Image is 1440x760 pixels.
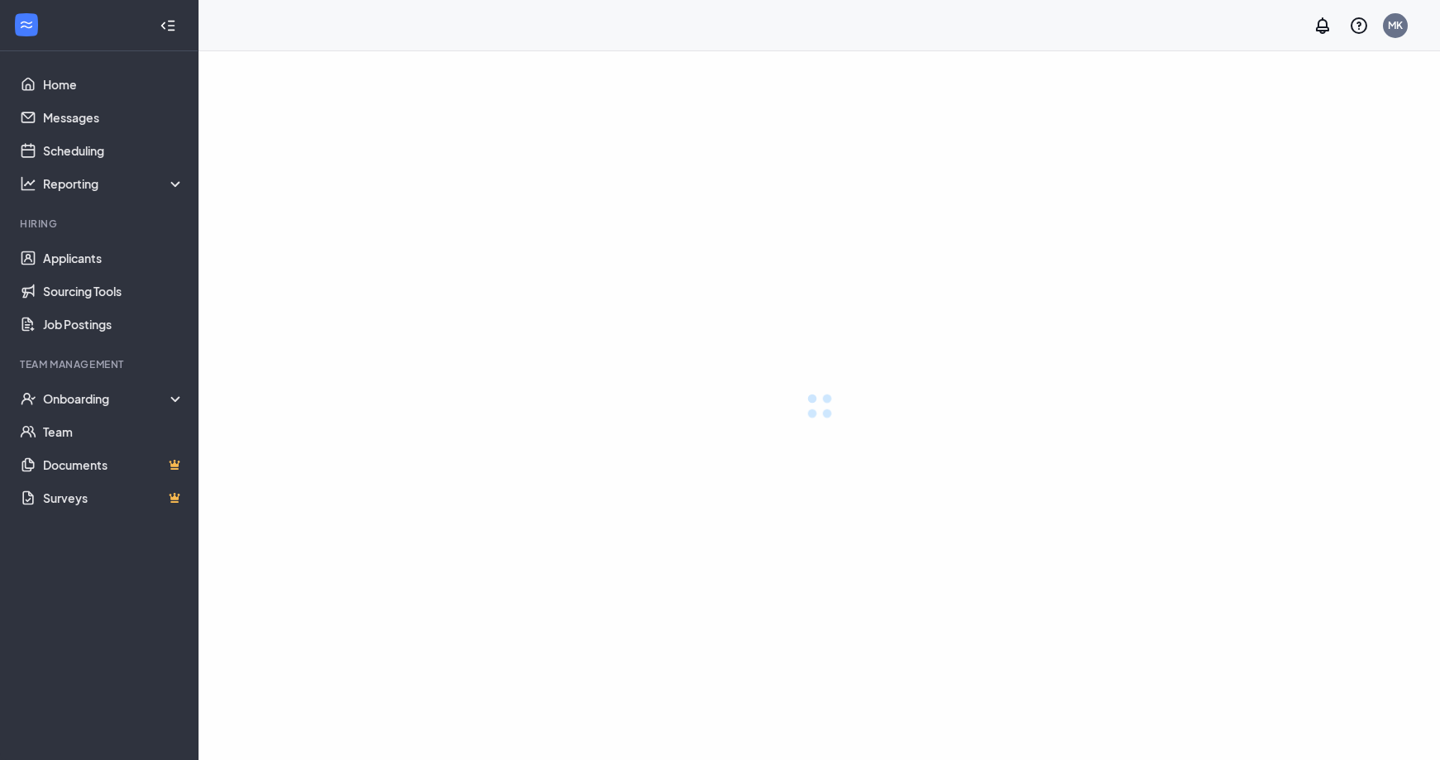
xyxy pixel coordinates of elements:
[43,308,184,341] a: Job Postings
[20,390,36,407] svg: UserCheck
[18,17,35,33] svg: WorkstreamLogo
[43,448,184,481] a: DocumentsCrown
[43,134,184,167] a: Scheduling
[20,217,181,231] div: Hiring
[1388,18,1403,32] div: MK
[43,390,185,407] div: Onboarding
[20,357,181,371] div: Team Management
[43,415,184,448] a: Team
[1313,16,1332,36] svg: Notifications
[1349,16,1369,36] svg: QuestionInfo
[43,481,184,514] a: SurveysCrown
[20,175,36,192] svg: Analysis
[43,68,184,101] a: Home
[43,241,184,275] a: Applicants
[43,275,184,308] a: Sourcing Tools
[43,101,184,134] a: Messages
[43,175,185,192] div: Reporting
[160,17,176,34] svg: Collapse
